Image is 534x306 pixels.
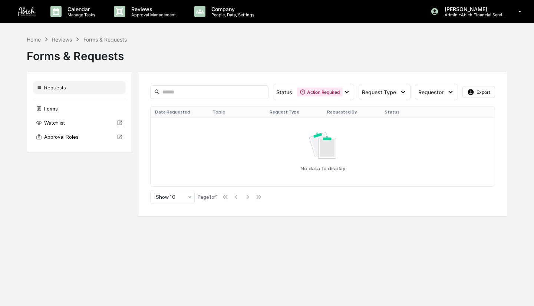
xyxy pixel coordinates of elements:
img: No data available [309,132,336,159]
p: [PERSON_NAME] [439,6,508,12]
div: Page 1 of 1 [198,194,218,200]
span: Requestor [418,89,444,95]
p: Approval Management [125,12,179,17]
p: Calendar [62,6,99,12]
th: Date Requested [151,106,208,118]
img: logo [18,7,36,16]
th: Requested By [323,106,380,118]
span: Status : [276,89,294,95]
div: Requests [33,81,126,94]
th: Status [380,106,438,118]
th: Request Type [265,106,323,118]
div: Home [27,36,41,43]
div: Forms [33,102,126,115]
div: Watchlist [33,116,126,129]
div: Forms & Requests [83,36,127,43]
p: Manage Tasks [62,12,99,17]
p: Reviews [125,6,179,12]
div: Reviews [52,36,72,43]
th: Topic [208,106,266,118]
p: No data to display [300,165,345,171]
div: Approval Roles [33,130,126,144]
button: Export [462,86,495,98]
div: Action Required [297,88,342,96]
div: Forms & Requests [27,43,507,63]
span: Request Type [362,89,396,95]
p: People, Data, Settings [205,12,258,17]
p: Admin • Abich Financial Services [439,12,508,17]
p: Company [205,6,258,12]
